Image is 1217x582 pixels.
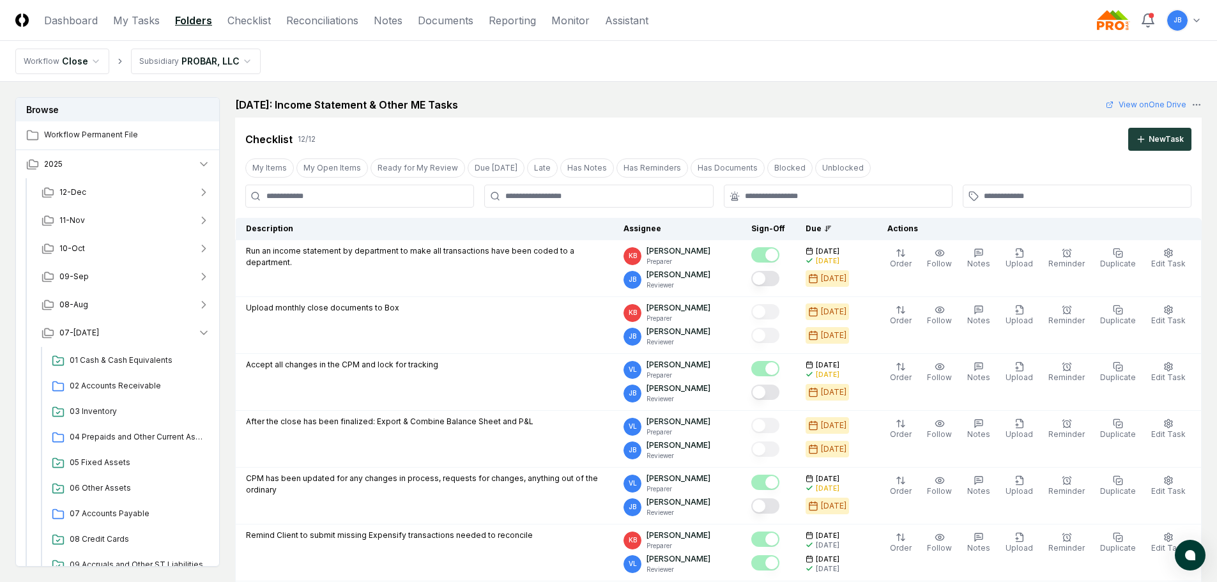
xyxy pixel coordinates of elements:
[246,416,533,427] p: After the close has been finalized: Export & Combine Balance Sheet and P&L
[647,359,710,371] p: [PERSON_NAME]
[1098,359,1138,386] button: Duplicate
[816,474,839,484] span: [DATE]
[647,394,710,404] p: Reviewer
[286,13,358,28] a: Reconciliations
[965,359,993,386] button: Notes
[70,508,205,519] span: 07 Accounts Payable
[927,486,952,496] span: Follow
[647,371,710,380] p: Preparer
[647,484,710,494] p: Preparer
[887,245,914,272] button: Order
[965,302,993,329] button: Notes
[1149,245,1188,272] button: Edit Task
[59,215,85,226] span: 11-Nov
[70,482,205,494] span: 06 Other Assets
[1100,543,1136,553] span: Duplicate
[1106,99,1186,111] a: View onOne Drive
[70,380,205,392] span: 02 Accounts Receivable
[1006,372,1033,382] span: Upload
[31,234,220,263] button: 10-Oct
[1166,9,1189,32] button: JB
[1003,473,1036,500] button: Upload
[1003,302,1036,329] button: Upload
[489,13,536,28] a: Reporting
[59,299,88,310] span: 08-Aug
[246,359,438,371] p: Accept all changes in the CPM and lock for tracking
[70,355,205,366] span: 01 Cash & Cash Equivalents
[647,302,710,314] p: [PERSON_NAME]
[1149,134,1184,145] div: New Task
[967,259,990,268] span: Notes
[815,158,871,178] button: Unblocked
[890,316,912,325] span: Order
[816,247,839,256] span: [DATE]
[816,555,839,564] span: [DATE]
[616,158,688,178] button: Has Reminders
[1048,316,1085,325] span: Reminder
[965,245,993,272] button: Notes
[16,121,220,149] a: Workflow Permanent File
[47,426,210,449] a: 04 Prepaids and Other Current Assets
[605,13,648,28] a: Assistant
[1046,416,1087,443] button: Reminder
[418,13,473,28] a: Documents
[816,564,839,574] div: [DATE]
[175,13,212,28] a: Folders
[31,178,220,206] button: 12-Dec
[1006,543,1033,553] span: Upload
[647,383,710,394] p: [PERSON_NAME]
[751,247,779,263] button: Mark complete
[1097,10,1130,31] img: Probar logo
[629,445,636,455] span: JB
[647,427,710,437] p: Preparer
[1006,316,1033,325] span: Upload
[927,259,952,268] span: Follow
[1149,359,1188,386] button: Edit Task
[816,484,839,493] div: [DATE]
[59,187,86,198] span: 12-Dec
[374,13,402,28] a: Notes
[47,554,210,577] a: 09 Accruals and Other ST Liabilities
[1100,486,1136,496] span: Duplicate
[751,475,779,490] button: Mark complete
[1048,486,1085,496] span: Reminder
[751,271,779,286] button: Mark complete
[816,540,839,550] div: [DATE]
[1046,245,1087,272] button: Reminder
[816,360,839,370] span: [DATE]
[821,330,846,341] div: [DATE]
[751,385,779,400] button: Mark complete
[890,486,912,496] span: Order
[246,302,399,314] p: Upload monthly close documents to Box
[1175,540,1206,571] button: atlas-launcher
[821,500,846,512] div: [DATE]
[816,370,839,379] div: [DATE]
[924,359,954,386] button: Follow
[890,543,912,553] span: Order
[236,218,614,240] th: Description
[890,372,912,382] span: Order
[629,479,637,488] span: VL
[44,13,98,28] a: Dashboard
[31,291,220,319] button: 08-Aug
[15,49,261,74] nav: breadcrumb
[1100,259,1136,268] span: Duplicate
[15,13,29,27] img: Logo
[527,158,558,178] button: Late
[1151,543,1186,553] span: Edit Task
[139,56,179,67] div: Subsidiary
[1100,316,1136,325] span: Duplicate
[647,565,710,574] p: Reviewer
[227,13,271,28] a: Checklist
[647,326,710,337] p: [PERSON_NAME]
[890,259,912,268] span: Order
[1128,128,1191,151] button: NewTask
[47,349,210,372] a: 01 Cash & Cash Equivalents
[647,541,710,551] p: Preparer
[806,223,857,234] div: Due
[887,473,914,500] button: Order
[647,269,710,280] p: [PERSON_NAME]
[47,477,210,500] a: 06 Other Assets
[647,451,710,461] p: Reviewer
[1149,530,1188,556] button: Edit Task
